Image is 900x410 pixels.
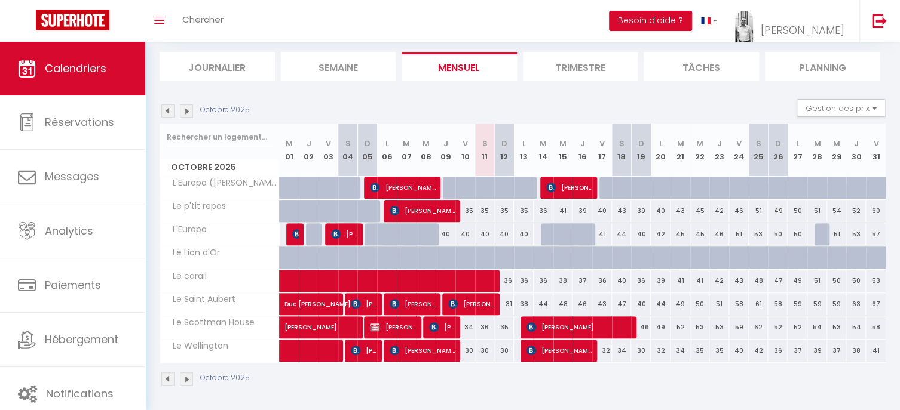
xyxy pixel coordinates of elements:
[45,278,101,292] span: Paiements
[523,52,638,81] li: Trimestre
[671,340,690,362] div: 34
[280,316,299,339] a: [PERSON_NAME]
[553,293,573,315] div: 48
[788,200,807,222] div: 50
[631,223,651,245] div: 40
[638,138,644,149] abbr: D
[696,138,703,149] abbr: M
[540,138,547,149] abbr: M
[671,200,690,222] div: 43
[319,124,338,177] th: 03
[709,293,729,315] div: 51
[292,223,299,245] span: [PERSON_NAME]
[709,124,729,177] th: 23
[690,200,710,222] div: 45
[866,316,886,338] div: 58
[514,293,534,315] div: 38
[761,23,844,38] span: [PERSON_NAME]
[651,293,671,315] div: 44
[749,316,769,338] div: 62
[167,127,273,148] input: Rechercher un logement...
[592,200,612,222] div: 40
[827,293,847,315] div: 59
[494,223,514,245] div: 40
[455,223,475,245] div: 40
[796,138,800,149] abbr: L
[846,124,866,177] th: 30
[807,270,827,292] div: 51
[612,223,632,245] div: 44
[36,10,109,30] img: Super Booking
[286,138,293,149] abbr: M
[592,293,612,315] div: 43
[494,200,514,222] div: 35
[326,138,331,149] abbr: V
[749,293,769,315] div: 61
[377,124,397,177] th: 06
[651,316,671,338] div: 49
[351,292,377,315] span: [PERSON_NAME] Venialgo Barua
[390,292,436,315] span: [PERSON_NAME]
[365,138,371,149] abbr: D
[765,52,880,81] li: Planning
[370,176,436,199] span: [PERSON_NAME]
[729,270,749,292] div: 43
[768,293,788,315] div: 58
[573,200,592,222] div: 39
[788,124,807,177] th: 27
[299,124,319,177] th: 02
[522,138,525,149] abbr: L
[709,223,729,245] div: 46
[651,270,671,292] div: 39
[813,138,821,149] abbr: M
[619,138,625,149] abbr: S
[717,138,722,149] abbr: J
[200,104,250,116] p: Octobre 2025
[463,138,468,149] abbr: V
[788,340,807,362] div: 37
[592,223,612,245] div: 41
[494,340,514,362] div: 30
[357,124,377,177] th: 05
[690,340,710,362] div: 35
[573,293,592,315] div: 46
[534,293,553,315] div: 44
[846,270,866,292] div: 50
[475,316,495,338] div: 36
[592,270,612,292] div: 36
[854,138,859,149] abbr: J
[397,124,417,177] th: 07
[494,124,514,177] th: 12
[160,159,279,176] span: Octobre 2025
[729,293,749,315] div: 58
[338,124,358,177] th: 04
[768,340,788,362] div: 36
[592,124,612,177] th: 17
[651,223,671,245] div: 42
[390,339,455,362] span: [PERSON_NAME]
[280,124,299,177] th: 01
[429,316,455,338] span: [PERSON_NAME]
[345,138,351,149] abbr: S
[385,138,388,149] abbr: L
[709,340,729,362] div: 35
[797,99,886,117] button: Gestion des prix
[709,270,729,292] div: 42
[45,223,93,238] span: Analytics
[494,316,514,338] div: 35
[671,223,690,245] div: 45
[514,200,534,222] div: 35
[671,293,690,315] div: 49
[612,200,632,222] div: 43
[807,293,827,315] div: 59
[482,138,488,149] abbr: S
[631,316,651,338] div: 46
[402,52,517,81] li: Mensuel
[846,293,866,315] div: 63
[592,340,612,362] div: 32
[546,176,592,199] span: [PERSON_NAME]
[807,316,827,338] div: 54
[866,270,886,292] div: 53
[281,52,396,81] li: Semaine
[827,200,847,222] div: 54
